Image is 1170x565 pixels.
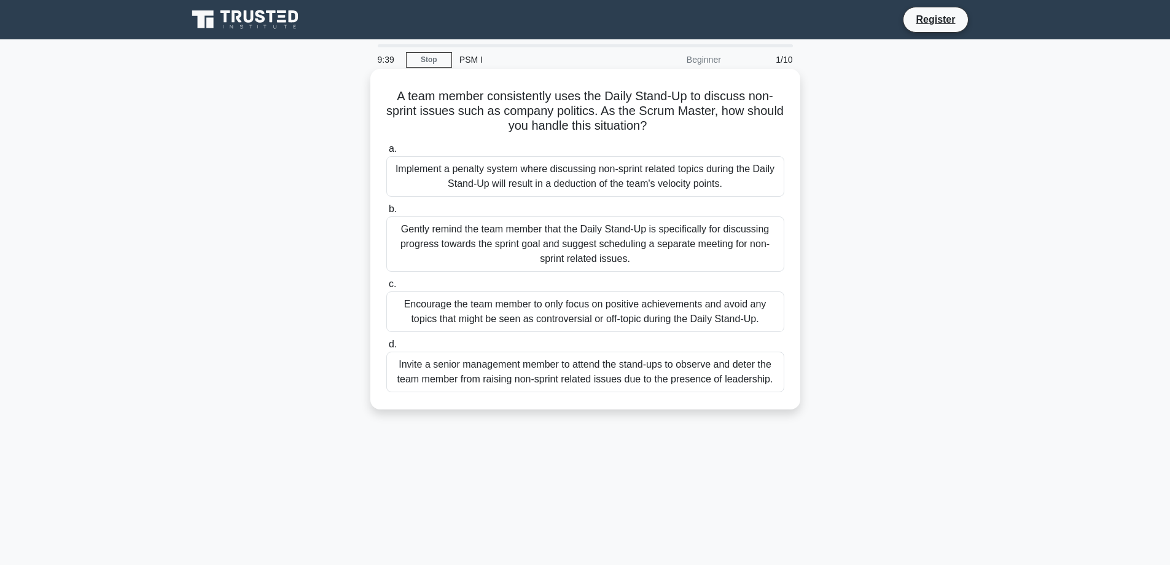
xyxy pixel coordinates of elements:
[386,156,784,197] div: Implement a penalty system where discussing non-sprint related topics during the Daily Stand-Up w...
[452,47,621,72] div: PSM I
[370,47,406,72] div: 9:39
[389,143,397,154] span: a.
[908,12,962,27] a: Register
[621,47,728,72] div: Beginner
[728,47,800,72] div: 1/10
[386,291,784,332] div: Encourage the team member to only focus on positive achievements and avoid any topics that might ...
[389,279,396,289] span: c.
[406,52,452,68] a: Stop
[386,216,784,272] div: Gently remind the team member that the Daily Stand-Up is specifically for discussing progress tow...
[386,352,784,392] div: Invite a senior management member to attend the stand-ups to observe and deter the team member fr...
[389,203,397,214] span: b.
[389,339,397,349] span: d.
[385,89,786,134] h5: A team member consistently uses the Daily Stand-Up to discuss non-sprint issues such as company p...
